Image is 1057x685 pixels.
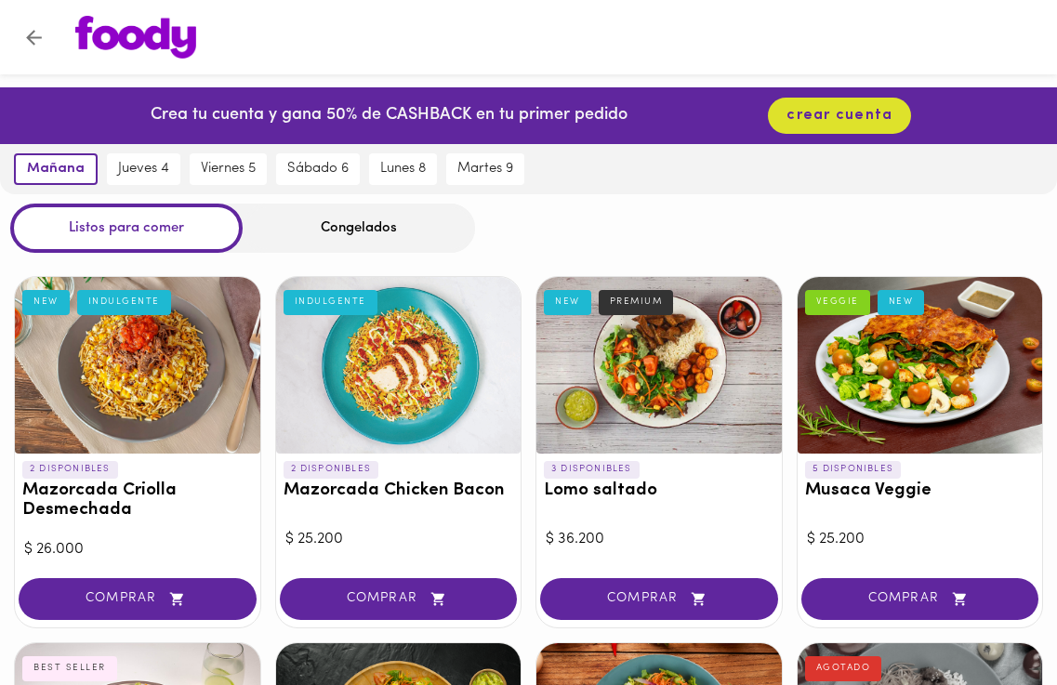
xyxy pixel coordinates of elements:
[798,277,1043,454] div: Musaca Veggie
[786,107,892,125] span: crear cuenta
[446,153,524,185] button: martes 9
[540,578,778,620] button: COMPRAR
[10,204,243,253] div: Listos para comer
[24,539,251,560] div: $ 26.000
[807,529,1034,550] div: $ 25.200
[801,578,1039,620] button: COMPRAR
[805,461,902,478] p: 5 DISPONIBLES
[22,481,253,520] h3: Mazorcada Criolla Desmechada
[190,153,267,185] button: viernes 5
[768,98,911,134] button: crear cuenta
[805,656,882,680] div: AGOTADO
[22,461,118,478] p: 2 DISPONIBLES
[303,591,495,607] span: COMPRAR
[825,591,1016,607] span: COMPRAR
[805,290,870,314] div: VEGGIE
[276,153,360,185] button: sábado 6
[878,290,925,314] div: NEW
[284,290,377,314] div: INDULGENTE
[285,529,512,550] div: $ 25.200
[243,204,475,253] div: Congelados
[14,153,98,185] button: mañana
[284,461,379,478] p: 2 DISPONIBLES
[77,290,171,314] div: INDULGENTE
[22,656,117,680] div: BEST SELLER
[805,481,1036,501] h3: Musaca Veggie
[107,153,180,185] button: jueves 4
[287,161,349,178] span: sábado 6
[201,161,256,178] span: viernes 5
[563,591,755,607] span: COMPRAR
[369,153,437,185] button: lunes 8
[118,161,169,178] span: jueves 4
[15,277,260,454] div: Mazorcada Criolla Desmechada
[151,104,628,128] p: Crea tu cuenta y gana 50% de CASHBACK en tu primer pedido
[75,16,196,59] img: logo.png
[544,290,591,314] div: NEW
[42,591,233,607] span: COMPRAR
[544,481,774,501] h3: Lomo saltado
[22,290,70,314] div: NEW
[380,161,426,178] span: lunes 8
[284,481,514,501] h3: Mazorcada Chicken Bacon
[599,290,674,314] div: PREMIUM
[544,461,640,478] p: 3 DISPONIBLES
[280,578,518,620] button: COMPRAR
[457,161,513,178] span: martes 9
[19,578,257,620] button: COMPRAR
[27,161,85,178] span: mañana
[11,15,57,60] button: Volver
[949,577,1038,666] iframe: Messagebird Livechat Widget
[546,529,773,550] div: $ 36.200
[536,277,782,454] div: Lomo saltado
[276,277,522,454] div: Mazorcada Chicken Bacon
